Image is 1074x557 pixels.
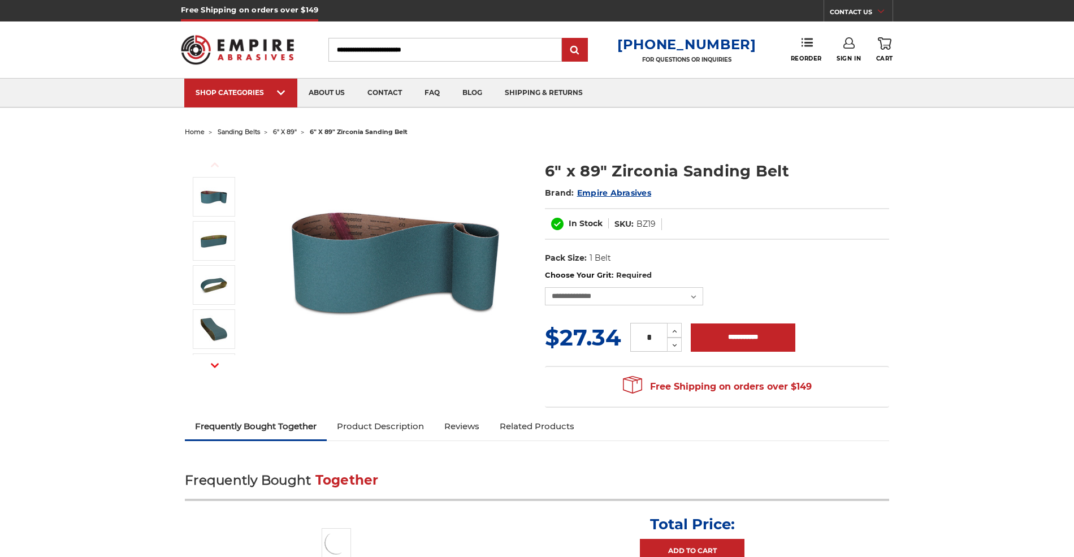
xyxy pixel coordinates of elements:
small: Required [616,270,652,279]
a: Empire Abrasives [577,188,651,198]
span: $27.34 [545,323,621,351]
span: Cart [876,55,893,62]
a: Cart [876,37,893,62]
img: 6" x 89" Zirconia Sanding Belt [200,183,228,211]
img: 6" x 89" Zirconia Sanding Belt [282,148,508,374]
dt: Pack Size: [545,252,587,264]
img: 6" x 89" Sanding Belt - Zirc [200,315,228,343]
h1: 6" x 89" Zirconia Sanding Belt [545,160,889,182]
span: Together [315,472,379,488]
label: Choose Your Grit: [545,270,889,281]
input: Submit [564,39,586,62]
a: Reorder [791,37,822,62]
span: Reorder [791,55,822,62]
dd: 1 Belt [590,252,611,264]
p: FOR QUESTIONS OR INQUIRIES [617,56,756,63]
span: Brand: [545,188,574,198]
a: about us [297,79,356,107]
button: Previous [201,153,228,177]
a: CONTACT US [830,6,893,21]
a: home [185,128,205,136]
p: Total Price: [650,515,735,533]
div: SHOP CATEGORIES [196,88,286,97]
img: Empire Abrasives [181,28,294,72]
a: Product Description [327,414,434,439]
a: [PHONE_NUMBER] [617,36,756,53]
a: shipping & returns [493,79,594,107]
a: contact [356,79,413,107]
a: blog [451,79,493,107]
a: 6" x 89" [273,128,297,136]
a: Reviews [434,414,490,439]
dt: SKU: [614,218,634,230]
span: Frequently Bought [185,472,311,488]
a: sanding belts [218,128,260,136]
img: 6" x 89" Sanding Belt - Zirconia [200,271,228,299]
span: In Stock [569,218,603,228]
span: Free Shipping on orders over $149 [623,375,812,398]
span: 6" x 89" zirconia sanding belt [310,128,408,136]
a: Frequently Bought Together [185,414,327,439]
dd: BZ19 [636,218,656,230]
span: Sign In [837,55,861,62]
a: faq [413,79,451,107]
img: 6" x 89" Zirc Sanding Belt [200,227,228,255]
a: Related Products [490,414,584,439]
button: Next [201,353,228,378]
